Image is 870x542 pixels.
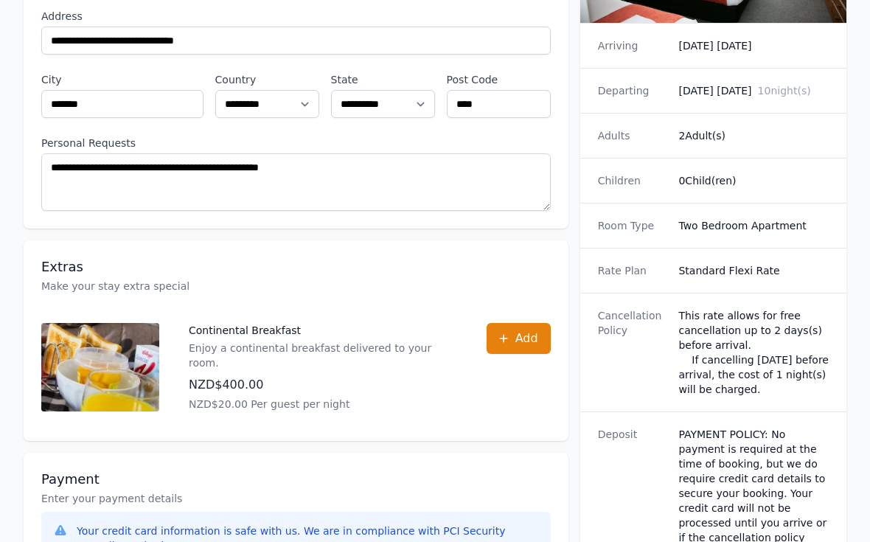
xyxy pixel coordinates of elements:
[189,323,457,338] p: Continental Breakfast
[215,72,319,87] label: Country
[678,173,829,188] dd: 0 Child(ren)
[41,72,203,87] label: City
[598,218,667,233] dt: Room Type
[189,341,457,370] p: Enjoy a continental breakfast delivered to your room.
[678,218,829,233] dd: Two Bedroom Apartment
[598,173,667,188] dt: Children
[189,376,457,394] p: NZD$400.00
[447,72,551,87] label: Post Code
[678,263,829,278] dd: Standard Flexi Rate
[678,83,829,98] dd: [DATE] [DATE]
[678,308,829,397] div: This rate allows for free cancellation up to 2 days(s) before arrival. If cancelling [DATE] befor...
[41,470,551,488] h3: Payment
[487,323,551,354] button: Add
[41,491,551,506] p: Enter your payment details
[41,136,551,150] label: Personal Requests
[598,263,667,278] dt: Rate Plan
[758,85,811,97] span: 10 night(s)
[598,83,667,98] dt: Departing
[678,128,829,143] dd: 2 Adult(s)
[331,72,435,87] label: State
[41,323,159,411] img: Continental Breakfast
[41,279,551,293] p: Make your stay extra special
[41,258,551,276] h3: Extras
[678,38,829,53] dd: [DATE] [DATE]
[598,308,667,397] dt: Cancellation Policy
[515,330,538,347] span: Add
[598,128,667,143] dt: Adults
[41,9,551,24] label: Address
[598,38,667,53] dt: Arriving
[189,397,457,411] p: NZD$20.00 Per guest per night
